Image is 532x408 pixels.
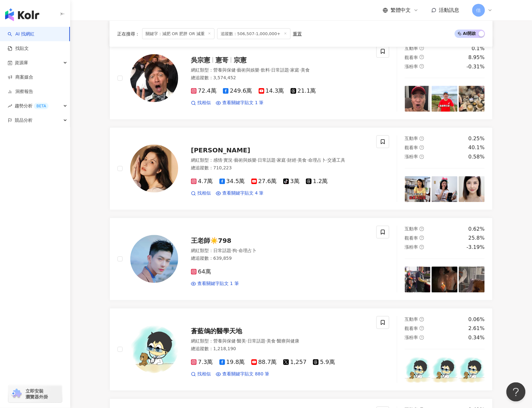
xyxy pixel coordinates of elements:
div: 0.06% [468,316,485,323]
span: 互動率 [405,46,418,51]
img: post-image [432,86,458,112]
div: 重置 [293,31,302,36]
span: · [289,67,290,73]
span: 找相似 [197,100,211,106]
span: 27.6萬 [251,178,277,185]
span: 34.5萬 [219,178,245,185]
span: 正在搜尋 ： [117,31,140,36]
img: post-image [459,267,485,293]
a: KOL Avatar[PERSON_NAME]網紅類型：感情·實況·藝術與娛樂·日常話題·家庭·財經·美食·命理占卜·交通工具總追蹤數：710,2234.7萬34.5萬27.6萬3萬1.2萬找相... [110,127,493,210]
span: 1.2萬 [306,178,328,185]
div: 總追蹤數 ： 710,223 [191,165,369,172]
span: · [231,248,232,253]
span: 追蹤數：506,507-1,000,000+ [217,28,291,39]
span: · [276,339,277,344]
img: post-image [405,267,431,293]
img: KOL Avatar [130,326,178,373]
span: 查看關鍵字貼文 880 筆 [222,371,270,378]
span: 資源庫 [15,56,28,70]
span: · [270,67,271,73]
span: 互動率 [405,317,418,322]
a: KOL Avatar王老師☀️798網紅類型：日常話題·狗·命理占卜總追蹤數：639,85964萬查看關鍵字貼文 1 筆互動率question-circle0.62%觀看率question-ci... [110,218,493,301]
span: 營養與保健 [213,339,236,344]
div: 網紅類型 ： [191,67,369,73]
span: 1,257 [283,359,307,366]
span: · [286,158,287,163]
span: 競品分析 [15,113,33,127]
span: 日常話題 [247,339,265,344]
span: 狗 [232,248,237,253]
img: chrome extension [10,389,23,399]
img: KOL Avatar [130,54,178,102]
span: 查看關鍵字貼文 4 筆 [222,190,264,197]
span: 日常話題 [271,67,289,73]
div: 40.1% [468,144,485,151]
a: 找相似 [191,100,211,106]
img: logo [5,8,39,21]
a: chrome extension立即安裝 瀏覽器外掛 [8,385,62,403]
a: KOL Avatar吳宗憲憲哥宗憲網紅類型：營養與保健·藝術與娛樂·飲料·日常話題·家庭·美食總追蹤數：3,574,45272.4萬249.6萬14.3萬21.1萬找相似查看關鍵字貼文 1 筆互... [110,37,493,120]
img: post-image [405,176,431,202]
span: · [246,339,247,344]
span: question-circle [420,136,424,141]
span: question-circle [420,326,424,331]
span: rise [8,104,12,108]
span: 美食 [298,158,307,163]
span: 蒼藍鴿的醫學天地 [191,327,242,335]
span: 美食 [267,339,276,344]
span: 觀看率 [405,55,418,60]
span: · [265,339,267,344]
a: 找貼文 [8,45,29,52]
span: 家庭 [291,67,300,73]
span: 美食 [301,67,310,73]
span: 觀看率 [405,145,418,150]
span: · [307,158,308,163]
span: question-circle [420,55,424,59]
span: 交通工具 [328,158,346,163]
span: 活動訊息 [439,7,460,13]
span: 飲料 [261,67,270,73]
div: 0.34% [468,335,485,342]
div: 0.58% [468,154,485,161]
a: 商案媒合 [8,74,33,81]
span: question-circle [420,236,424,240]
span: 關鍵字：減肥 OR 肥胖 OR 減重 [142,28,215,39]
div: 網紅類型 ： [191,338,369,345]
span: 日常話題 [258,158,276,163]
span: 漲粉率 [405,64,418,69]
div: 總追蹤數 ： 3,574,452 [191,75,369,81]
a: 找相似 [191,371,211,378]
span: 財經 [287,158,296,163]
span: 7.3萬 [191,359,213,366]
a: 查看關鍵字貼文 4 筆 [216,190,264,197]
a: 洞察報告 [8,89,33,95]
span: 觀看率 [405,326,418,331]
div: BETA [34,103,49,109]
span: 王老師☀️798 [191,237,232,245]
span: · [326,158,327,163]
div: -3.19% [467,244,485,251]
img: post-image [432,267,458,293]
span: 找相似 [197,371,211,378]
img: post-image [432,357,458,383]
span: 藝術與娛樂 [237,67,259,73]
a: 查看關鍵字貼文 880 筆 [216,371,270,378]
span: question-circle [420,145,424,150]
span: 88.7萬 [251,359,277,366]
span: 藝術與娛樂 [234,158,256,163]
span: 找相似 [197,190,211,197]
a: KOL Avatar蒼藍鴿的醫學天地網紅類型：營養與保健·醫美·日常話題·美食·醫療與健康總追蹤數：1,218,1907.3萬19.8萬88.7萬1,2575.9萬找相似查看關鍵字貼文 880 ... [110,308,493,391]
img: post-image [459,357,485,383]
span: question-circle [420,155,424,159]
div: 總追蹤數 ： 1,218,190 [191,346,369,352]
img: post-image [405,357,431,383]
a: searchAI 找網紅 [8,31,34,37]
a: 查看關鍵字貼文 1 筆 [216,100,264,106]
span: · [276,158,277,163]
img: post-image [459,176,485,202]
img: post-image [459,86,485,112]
span: 14.3萬 [259,88,284,95]
div: 25.8% [468,235,485,242]
a: 查看關鍵字貼文 1 筆 [191,281,239,287]
span: 宗憲 [234,56,247,64]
